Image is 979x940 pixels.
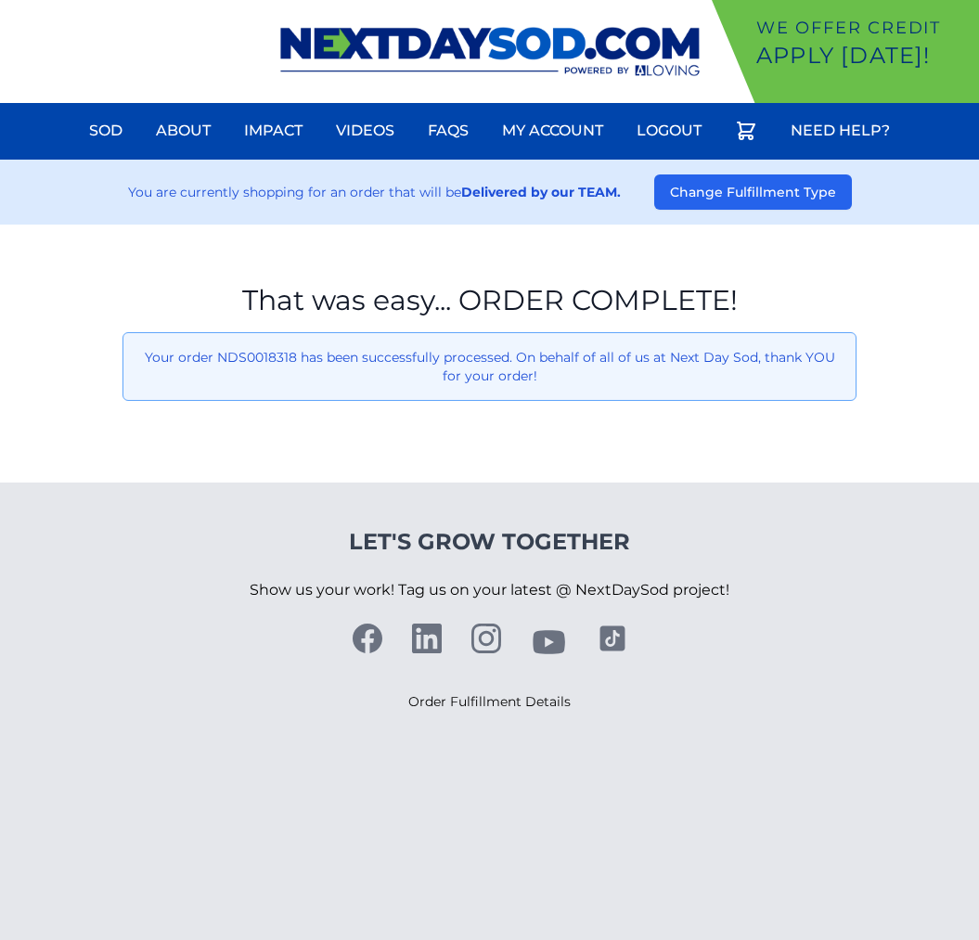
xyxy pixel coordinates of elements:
[756,15,972,41] p: We offer Credit
[491,109,614,153] a: My Account
[250,557,729,624] p: Show us your work! Tag us on your latest @ NextDaySod project!
[461,184,621,200] strong: Delivered by our TEAM.
[417,109,480,153] a: FAQs
[756,41,972,71] p: Apply [DATE]!
[654,174,852,210] button: Change Fulfillment Type
[408,693,571,710] a: Order Fulfillment Details
[233,109,314,153] a: Impact
[78,109,134,153] a: Sod
[145,109,222,153] a: About
[625,109,713,153] a: Logout
[250,527,729,557] h4: Let's Grow Together
[138,348,841,385] p: Your order NDS0018318 has been successfully processed. On behalf of all of us at Next Day Sod, th...
[122,284,857,317] h1: That was easy... ORDER COMPLETE!
[779,109,901,153] a: Need Help?
[325,109,406,153] a: Videos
